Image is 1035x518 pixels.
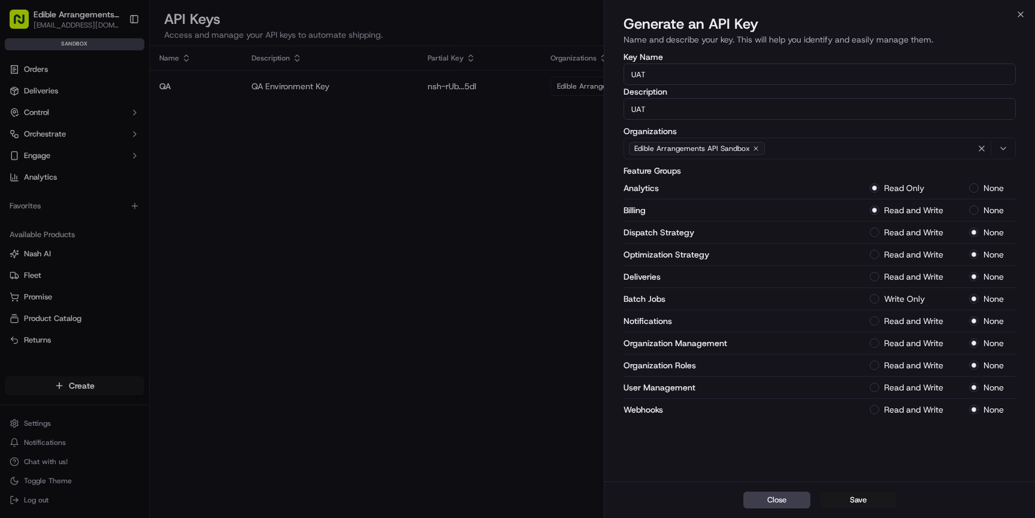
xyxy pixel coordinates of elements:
[983,184,1004,192] label: None
[983,272,1004,281] label: None
[624,404,870,416] p: Webhooks
[119,203,145,212] span: Pylon
[884,361,943,369] label: Read and Write
[624,166,1016,175] label: Feature Groups
[983,295,1004,303] label: None
[983,317,1004,325] label: None
[884,206,943,214] label: Read and Write
[12,12,36,36] img: Nash
[101,175,111,184] div: 💻
[12,175,22,184] div: 📗
[884,405,943,414] label: Read and Write
[624,359,870,371] p: Organization Roles
[884,339,943,347] label: Read and Write
[624,337,870,349] p: Organization Management
[204,118,218,132] button: Start new chat
[7,169,96,190] a: 📗Knowledge Base
[634,144,750,153] span: Edible Arrangements API Sandbox
[983,405,1004,414] label: None
[624,204,870,216] p: Billing
[41,114,196,126] div: Start new chat
[820,492,897,508] button: Save
[41,126,152,136] div: We're available if you need us!
[624,127,1016,135] label: Organizations
[983,361,1004,369] label: None
[624,14,1016,34] h2: Generate an API Key
[84,202,145,212] a: Powered byPylon
[624,226,870,238] p: Dispatch Strategy
[113,174,192,186] span: API Documentation
[884,250,943,259] label: Read and Write
[884,184,924,192] label: Read Only
[624,381,870,393] p: User Management
[884,295,925,303] label: Write Only
[624,315,870,327] p: Notifications
[12,114,34,136] img: 1736555255976-a54dd68f-1ca7-489b-9aae-adbdc363a1c4
[624,293,870,305] p: Batch Jobs
[624,249,870,260] p: Optimization Strategy
[624,34,1016,46] p: Name and describe your key. This will help you identify and easily manage them.
[884,272,943,281] label: Read and Write
[624,138,1016,159] button: Edible Arrangements API Sandbox
[743,492,810,508] button: Close
[983,250,1004,259] label: None
[624,53,1016,61] label: Key Name
[983,228,1004,237] label: None
[624,182,870,194] p: Analytics
[983,339,1004,347] label: None
[12,48,218,67] p: Welcome 👋
[884,317,943,325] label: Read and Write
[884,383,943,392] label: Read and Write
[24,174,92,186] span: Knowledge Base
[96,169,197,190] a: 💻API Documentation
[624,271,870,283] p: Deliveries
[624,87,1016,96] label: Description
[31,77,216,90] input: Got a question? Start typing here...
[983,383,1004,392] label: None
[983,206,1004,214] label: None
[884,228,943,237] label: Read and Write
